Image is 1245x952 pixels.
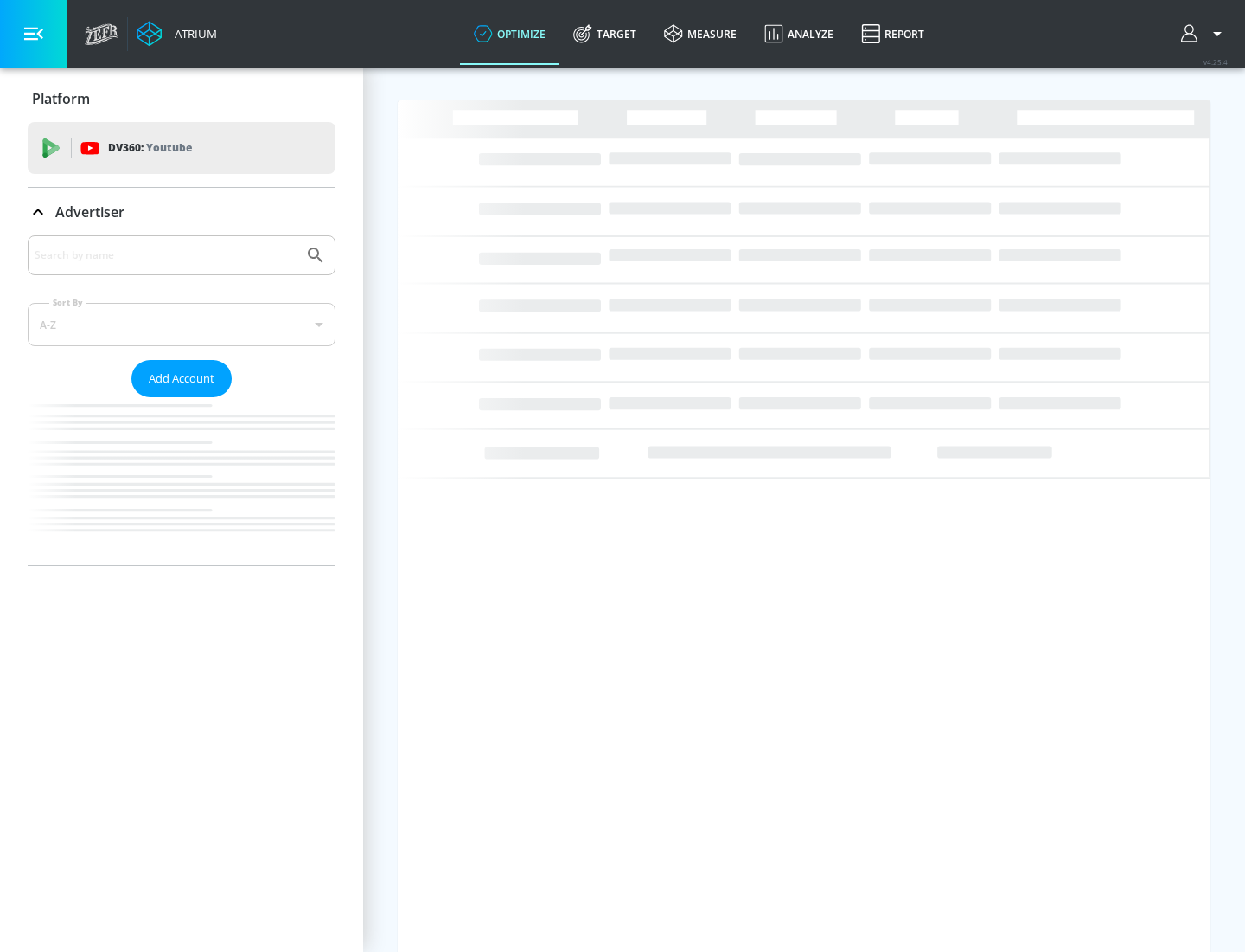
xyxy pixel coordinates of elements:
span: Add Account [149,369,214,389]
div: A-Z [28,303,335,346]
div: Platform [28,74,335,123]
p: Youtube [146,138,192,157]
input: Search by name [35,244,297,267]
p: DV360: [108,138,192,158]
div: Atrium [168,26,217,42]
a: Atrium [137,21,217,47]
a: Target [559,3,650,65]
span: v 4.25.4 [1203,57,1228,67]
p: Advertiser [55,203,124,222]
div: DV360: Youtube [28,122,335,174]
label: Sort By [49,297,86,308]
a: measure [650,3,750,65]
a: Report [847,3,938,65]
p: Platform [32,89,90,108]
button: Add Account [131,360,232,397]
div: Advertiser [28,235,335,565]
div: Advertiser [28,188,335,236]
nav: list of Advertiser [28,397,335,565]
a: optimize [460,3,559,65]
a: Analyze [750,3,847,65]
